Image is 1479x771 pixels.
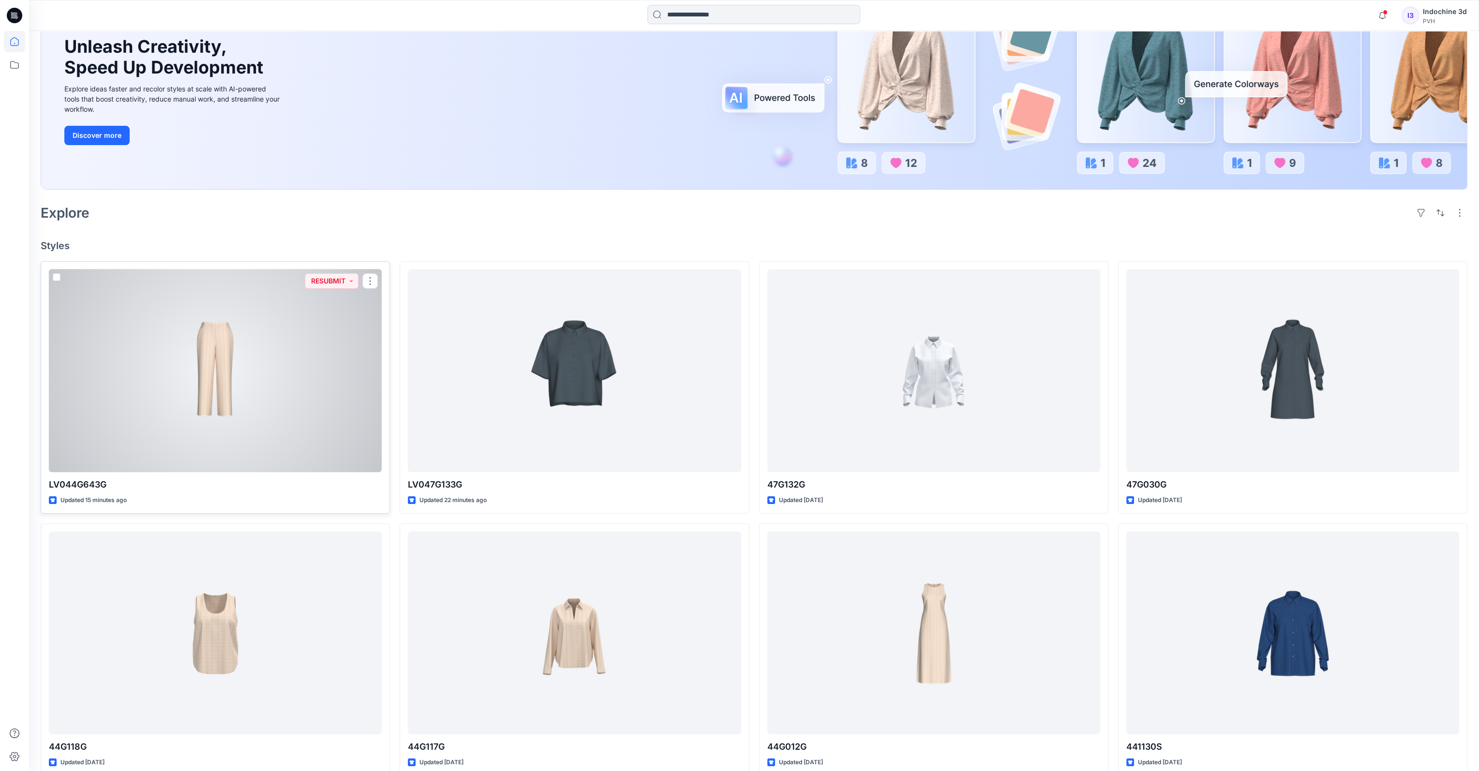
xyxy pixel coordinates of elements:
[41,240,1467,252] h4: Styles
[779,757,823,768] p: Updated [DATE]
[767,740,1100,754] p: 44G012G
[1423,6,1467,17] div: Indochine 3d
[408,532,741,735] a: 44G117G
[64,36,268,78] h1: Unleash Creativity, Speed Up Development
[419,757,463,768] p: Updated [DATE]
[60,757,105,768] p: Updated [DATE]
[49,532,382,735] a: 44G118G
[408,740,741,754] p: 44G117G
[1423,17,1467,25] div: PVH
[49,269,382,473] a: LV044G643G
[767,532,1100,735] a: 44G012G
[64,84,282,114] div: Explore ideas faster and recolor styles at scale with AI-powered tools that boost creativity, red...
[64,126,282,145] a: Discover more
[41,205,90,221] h2: Explore
[1138,495,1182,505] p: Updated [DATE]
[419,495,487,505] p: Updated 22 minutes ago
[767,478,1100,491] p: 47G132G
[1126,478,1459,491] p: 47G030G
[1126,532,1459,735] a: 441130S
[408,478,741,491] p: LV047G133G
[1126,740,1459,754] p: 441130S
[49,478,382,491] p: LV044G643G
[408,269,741,473] a: LV047G133G
[49,740,382,754] p: 44G118G
[779,495,823,505] p: Updated [DATE]
[1402,7,1419,24] div: I3
[64,126,130,145] button: Discover more
[60,495,127,505] p: Updated 15 minutes ago
[1126,269,1459,473] a: 47G030G
[767,269,1100,473] a: 47G132G
[1138,757,1182,768] p: Updated [DATE]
